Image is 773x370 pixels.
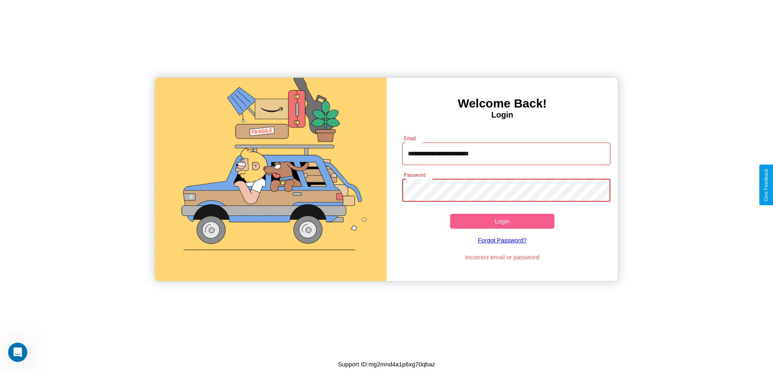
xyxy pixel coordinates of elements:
p: Incorrect email or password [398,252,607,263]
label: Password [404,172,425,178]
button: Login [450,214,554,229]
iframe: Intercom live chat [8,343,27,362]
img: gif [155,78,386,281]
h3: Welcome Back! [386,97,618,110]
label: Email [404,135,416,142]
h4: Login [386,110,618,120]
p: Support ID: mg2mnd4a1p6xg70qbaz [338,359,435,370]
div: Give Feedback [763,169,769,201]
a: Forgot Password? [398,229,607,252]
